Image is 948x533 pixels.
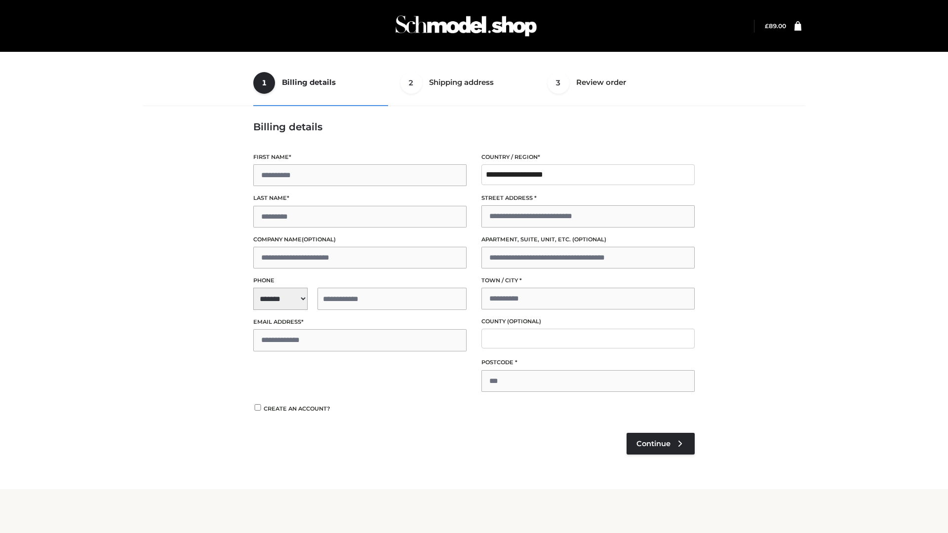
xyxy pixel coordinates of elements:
[572,236,606,243] span: (optional)
[481,152,695,162] label: Country / Region
[636,439,671,448] span: Continue
[481,317,695,326] label: County
[481,235,695,244] label: Apartment, suite, unit, etc.
[253,276,467,285] label: Phone
[253,121,695,133] h3: Billing details
[481,193,695,203] label: Street address
[253,152,467,162] label: First name
[765,22,786,30] a: £89.00
[392,6,540,45] img: Schmodel Admin 964
[253,404,262,411] input: Create an account?
[253,235,467,244] label: Company name
[765,22,769,30] span: £
[627,433,695,455] a: Continue
[765,22,786,30] bdi: 89.00
[481,276,695,285] label: Town / City
[507,318,541,325] span: (optional)
[253,317,467,327] label: Email address
[302,236,336,243] span: (optional)
[264,405,330,412] span: Create an account?
[481,358,695,367] label: Postcode
[253,193,467,203] label: Last name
